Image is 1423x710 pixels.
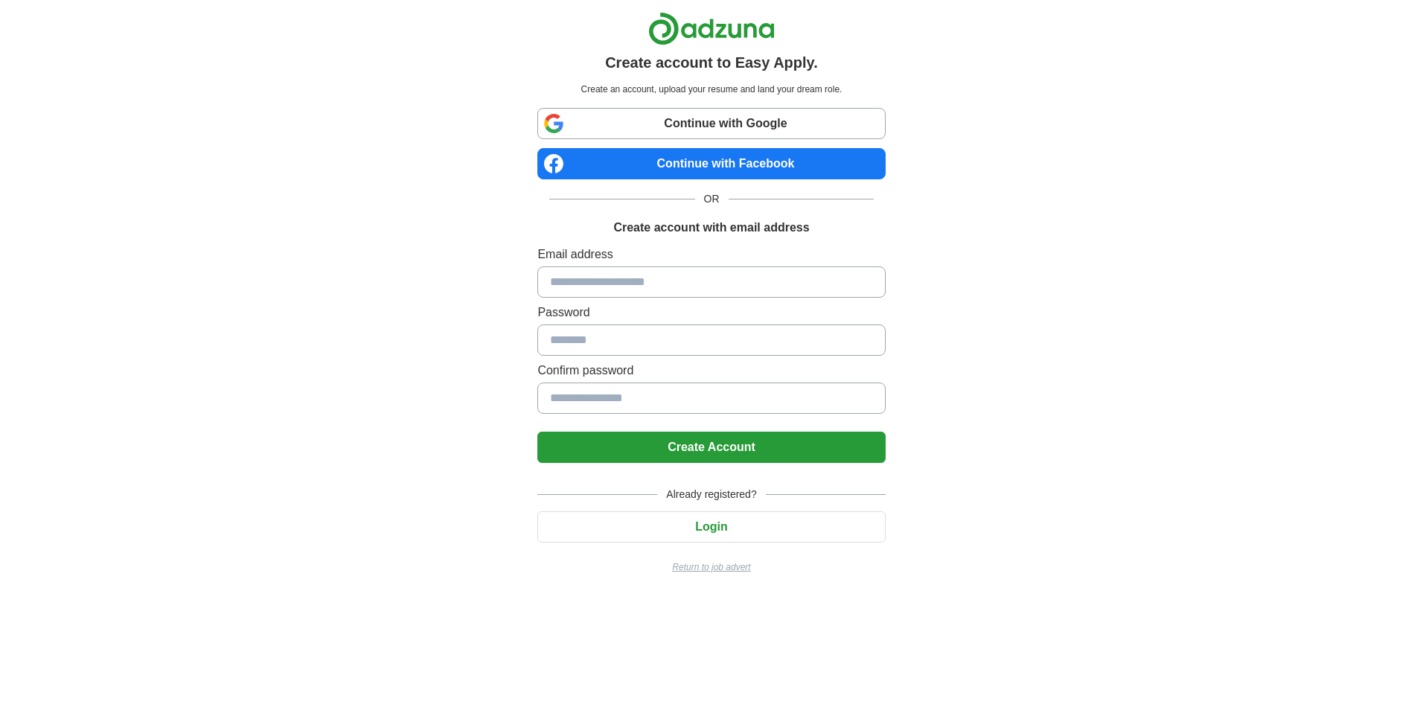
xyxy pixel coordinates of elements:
[537,560,885,574] a: Return to job advert
[537,511,885,543] button: Login
[537,108,885,139] a: Continue with Google
[605,51,818,74] h1: Create account to Easy Apply.
[657,487,765,502] span: Already registered?
[695,191,729,207] span: OR
[537,246,885,263] label: Email address
[613,219,809,237] h1: Create account with email address
[537,432,885,463] button: Create Account
[540,83,882,96] p: Create an account, upload your resume and land your dream role.
[537,520,885,533] a: Login
[537,304,885,322] label: Password
[537,362,885,380] label: Confirm password
[537,148,885,179] a: Continue with Facebook
[648,12,775,45] img: Adzuna logo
